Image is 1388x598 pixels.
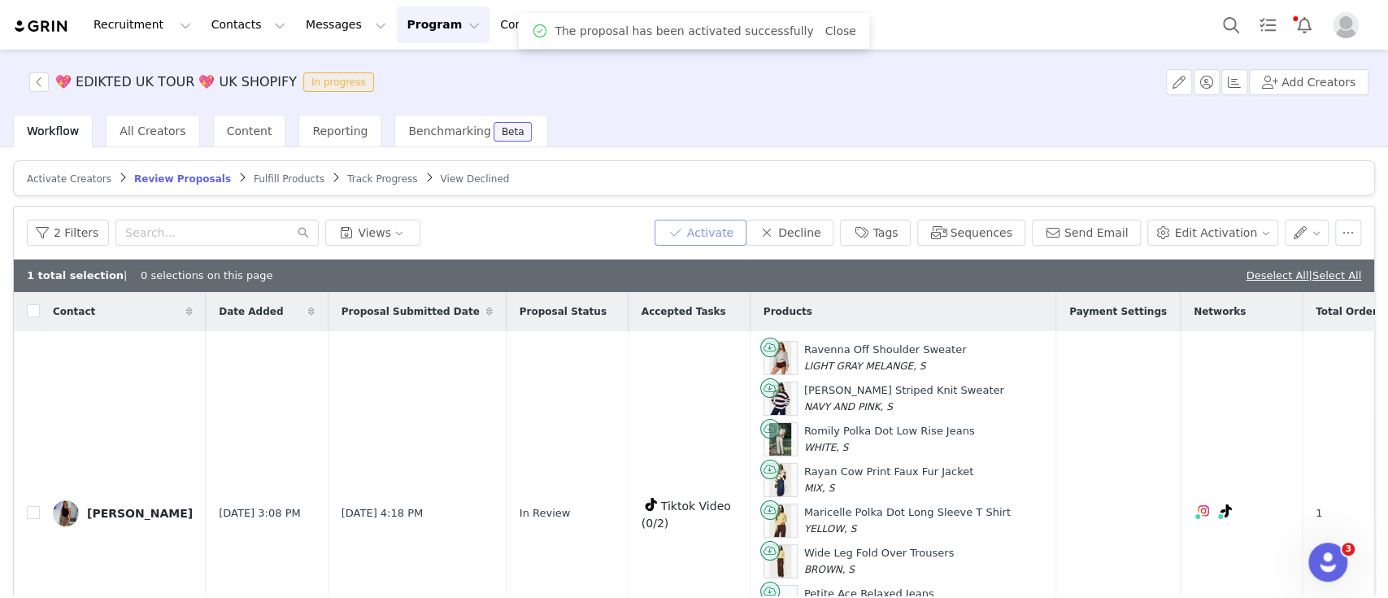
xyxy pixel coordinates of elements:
[804,401,893,412] span: NAVY AND PINK, S
[804,382,1004,414] div: [PERSON_NAME] Striped Knit Sweater
[764,304,812,319] span: Products
[227,124,272,137] span: Content
[1249,69,1368,95] button: Add Creators
[219,505,300,522] span: [DATE] 3:08 PM
[804,545,955,577] div: Wide Leg Fold Over Trousers
[769,504,791,537] img: Product Image
[769,382,791,415] img: Product Image
[769,342,791,374] img: Product Image
[134,173,231,185] span: Review Proposals
[1333,12,1359,38] img: placeholder-profile.jpg
[520,505,571,522] span: In Review
[55,72,297,92] h3: 💖 EDIKTED UK TOUR 💖 UK SHOPIFY
[840,220,911,246] button: Tags
[917,220,1025,246] button: Sequences
[27,220,109,246] button: 2 Filters
[303,72,374,92] span: In progress
[53,304,95,319] span: Contact
[342,304,480,319] span: Proposal Submitted Date
[681,7,746,43] a: Brands
[115,220,319,246] input: Search...
[804,504,1011,536] div: Maricelle Polka Dot Long Sleeve T Shirt
[312,124,368,137] span: Reporting
[120,124,185,137] span: All Creators
[1312,269,1361,282] a: Select All
[87,507,193,520] div: [PERSON_NAME]
[53,500,193,526] a: [PERSON_NAME]
[1286,7,1322,43] button: Notifications
[202,7,295,43] button: Contacts
[804,564,855,575] span: BROWN, S
[219,304,283,319] span: Date Added
[296,7,396,43] button: Messages
[1316,304,1383,319] span: Total Orders
[747,7,840,43] a: Community
[53,500,79,526] img: f513a395-4c7f-4d5c-94ca-221c16410a81.jpg
[490,7,579,43] button: Content
[520,304,607,319] span: Proposal Status
[769,545,791,578] img: Product Image
[769,464,791,496] img: Product Image
[342,505,423,522] span: [DATE] 4:18 PM
[825,24,856,37] a: Close
[804,442,849,453] span: WHITE, S
[1032,220,1142,246] button: Send Email
[804,342,967,373] div: Ravenna Off Shoulder Sweater
[27,269,124,282] b: 1 total selection
[804,464,973,495] div: Rayan Cow Print Faux Fur Jacket
[397,7,489,43] button: Program
[642,304,726,319] span: Accepted Tasks
[27,124,79,137] span: Workflow
[769,423,791,456] img: Product Image
[580,7,681,43] button: Reporting
[1213,7,1249,43] button: Search
[642,500,731,530] span: Tiktok Video (0/2)
[502,127,524,137] div: Beta
[1194,304,1246,319] span: Networks
[804,523,856,535] span: YELLOW, S
[325,220,420,246] button: Views
[1308,269,1361,282] span: |
[13,19,70,34] img: grin logo
[408,124,490,137] span: Benchmarking
[1147,220,1277,246] button: Edit Activation
[27,173,111,185] span: Activate Creators
[1246,269,1308,282] a: Deselect All
[1323,12,1375,38] button: Profile
[84,7,201,43] button: Recruitment
[746,220,833,246] button: Decline
[29,72,381,92] span: [object Object]
[1342,543,1355,556] span: 3
[804,360,925,372] span: LIGHT GRAY MELANGE, S
[555,23,813,40] span: The proposal has been activated successfully
[298,227,309,238] i: icon: search
[804,423,975,455] div: Romily Polka Dot Low Rise Jeans
[1069,304,1167,319] span: Payment Settings
[441,173,510,185] span: View Declined
[1308,543,1347,582] iframe: Intercom live chat
[1197,504,1210,517] img: instagram.svg
[804,482,834,494] span: MIX, S
[27,268,272,284] div: | 0 selections on this page
[1250,7,1286,43] a: Tasks
[254,173,324,185] span: Fulfill Products
[347,173,417,185] span: Track Progress
[655,220,746,246] button: Activate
